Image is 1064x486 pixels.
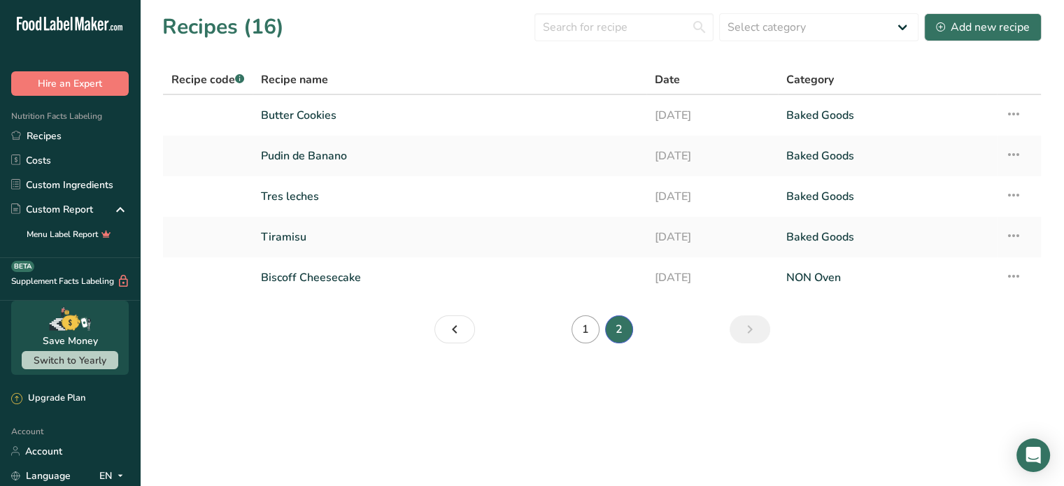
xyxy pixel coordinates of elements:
a: Tiramisu [261,222,638,252]
div: BETA [11,261,34,272]
a: [DATE] [655,182,769,211]
div: Open Intercom Messenger [1016,438,1050,472]
span: Category [786,71,834,88]
a: Biscoff Cheesecake [261,263,638,292]
a: [DATE] [655,141,769,171]
a: Baked Goods [786,182,988,211]
h1: Recipes (16) [162,11,284,43]
span: Date [655,71,680,88]
a: [DATE] [655,222,769,252]
a: Baked Goods [786,141,988,171]
button: Hire an Expert [11,71,129,96]
div: Save Money [43,334,98,348]
span: Switch to Yearly [34,354,106,367]
a: Baked Goods [786,101,988,130]
a: Page 3. [730,315,770,343]
a: NON Oven [786,263,988,292]
span: Recipe name [261,71,328,88]
a: [DATE] [655,263,769,292]
a: Tres leches [261,182,638,211]
div: Add new recipe [936,19,1030,36]
div: Custom Report [11,202,93,217]
a: Pudin de Banano [261,141,638,171]
div: Upgrade Plan [11,392,85,406]
a: [DATE] [655,101,769,130]
span: Recipe code [171,72,244,87]
a: Baked Goods [786,222,988,252]
a: Butter Cookies [261,101,638,130]
input: Search for recipe [534,13,714,41]
button: Add new recipe [924,13,1042,41]
button: Switch to Yearly [22,351,118,369]
div: EN [99,467,129,484]
a: Page 1. [572,315,600,343]
a: Page 1. [434,315,475,343]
